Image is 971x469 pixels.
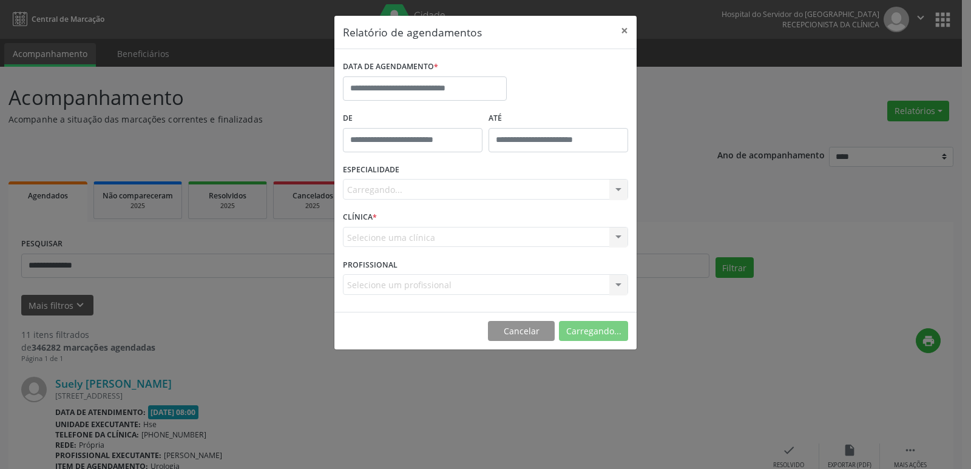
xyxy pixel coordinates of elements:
h5: Relatório de agendamentos [343,24,482,40]
label: DATA DE AGENDAMENTO [343,58,438,76]
button: Close [612,16,637,46]
label: ATÉ [489,109,628,128]
button: Cancelar [488,321,555,342]
button: Carregando... [559,321,628,342]
label: PROFISSIONAL [343,255,398,274]
label: De [343,109,482,128]
label: ESPECIALIDADE [343,161,399,180]
label: CLÍNICA [343,208,377,227]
